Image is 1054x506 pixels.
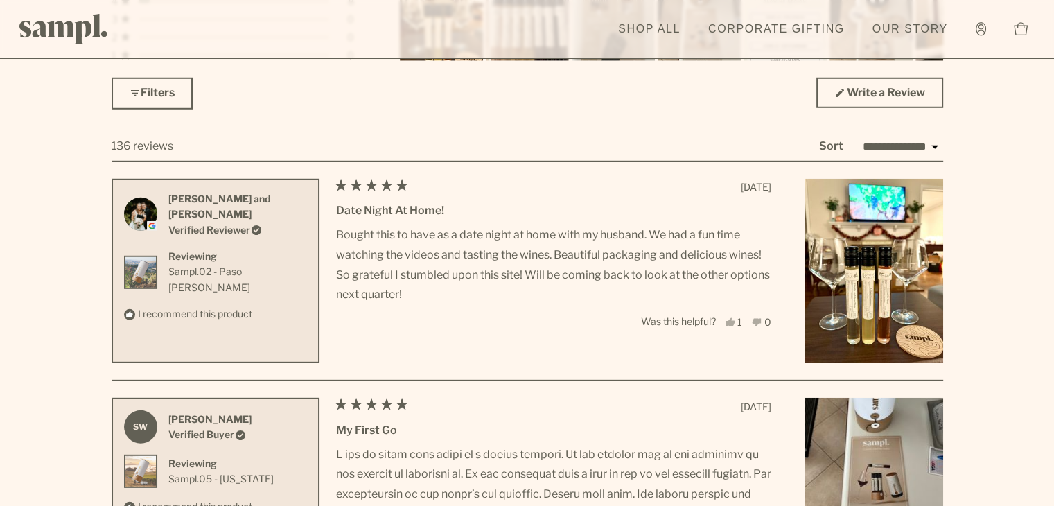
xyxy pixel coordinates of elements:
span: 1 [112,51,116,60]
div: Verified Buyer [168,427,252,442]
a: Write a Review [816,78,943,108]
span: Was this helpful? [641,315,716,327]
a: Our Story [866,14,955,44]
img: Sampl logo [19,14,108,44]
img: Profile picture for Chase and Kelly B. [124,198,157,231]
p: Bought this to have as a date night at home with my husband. We had a fun time watching the video... [336,225,771,305]
a: Shop All [611,14,687,44]
button: 0 [752,317,771,327]
span: [DATE] [741,181,771,193]
strong: [PERSON_NAME] and [PERSON_NAME] [168,193,271,220]
a: Corporate Gifting [701,14,852,44]
div: Reviewing [168,249,307,264]
button: Filters [112,78,193,110]
span: Filters [141,86,175,99]
div: Reviewing [168,456,274,471]
span: [DATE] [741,401,771,412]
a: View Sampl.02 - Paso Robles [168,264,307,295]
img: Customer-uploaded image, show more details [805,179,943,364]
label: Sort [819,139,843,152]
button: 1 [726,317,743,327]
div: 136 reviews [112,137,173,155]
img: google logo [147,221,157,231]
strong: [PERSON_NAME] [168,413,252,425]
a: View Sampl.05 - Oregon [168,471,274,487]
strong: SW [124,410,157,444]
div: Date Night at Home! [336,202,771,220]
div: My first go [336,421,771,439]
div: Verified Reviewer [168,223,307,238]
span: I recommend this product [138,308,252,320]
